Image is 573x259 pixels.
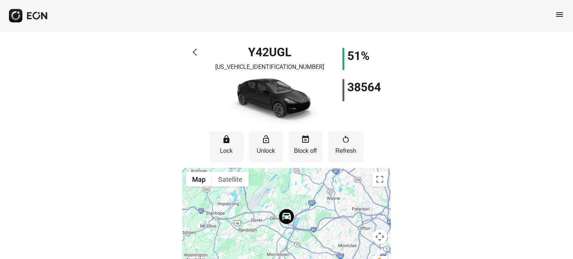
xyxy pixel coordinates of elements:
[341,135,350,144] span: restart_alt
[262,135,270,144] span: lock_open
[347,51,370,60] h1: 51%
[555,10,564,19] span: menu
[248,48,291,57] h1: Y42UGL
[217,75,322,127] img: car
[212,172,249,187] button: Show satellite imagery
[249,131,283,162] button: Unlock
[328,131,364,162] button: Refresh
[372,229,387,244] button: Map camera controls
[215,63,324,72] p: [US_VEHICLE_IDENTIFICATION_NUMBER]
[289,131,322,162] button: Block off
[292,146,319,155] p: Block off
[332,146,360,155] p: Refresh
[372,172,387,187] button: Toggle fullscreen view
[253,146,279,155] p: Unlock
[347,83,381,92] h1: 38564
[222,135,231,144] span: lock
[186,172,212,187] button: Show street map
[301,135,310,144] span: event_busy
[210,131,243,162] button: Lock
[192,48,201,57] span: arrow_back_ios
[213,146,239,155] p: Lock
